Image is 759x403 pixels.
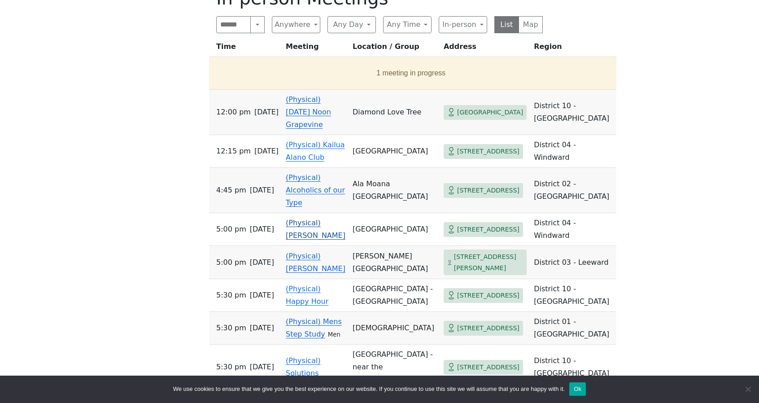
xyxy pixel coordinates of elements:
span: 5:00 PM [216,223,246,236]
a: (Physical) Mens Step Study [286,317,342,338]
button: Any Day [327,16,376,33]
td: [DEMOGRAPHIC_DATA] [349,312,440,345]
td: District 10 - [GEOGRAPHIC_DATA] [530,279,616,312]
span: 5:00 PM [216,256,246,269]
span: [STREET_ADDRESS] [457,224,519,235]
span: [STREET_ADDRESS][PERSON_NAME] [454,251,523,273]
button: Anywhere [272,16,320,33]
td: District 02 - [GEOGRAPHIC_DATA] [530,168,616,213]
span: We use cookies to ensure that we give you the best experience on our website. If you continue to ... [173,385,565,394]
span: [DATE] [250,322,274,334]
a: (Physical) Alcoholics of our Type [286,173,345,207]
span: 4:45 PM [216,184,246,197]
button: Ok [569,382,586,396]
td: District 04 - Windward [530,213,616,246]
td: District 03 - Leeward [530,246,616,279]
th: Meeting [282,40,349,57]
span: 12:00 PM [216,106,251,118]
td: Diamond Love Tree [349,90,440,135]
button: Any Time [383,16,432,33]
button: Search [250,16,265,33]
span: No [743,385,752,394]
span: [GEOGRAPHIC_DATA] [457,107,523,118]
span: 12:15 PM [216,145,251,158]
span: 5:30 PM [216,322,246,334]
td: [GEOGRAPHIC_DATA] [349,213,440,246]
a: (Physical) Solutions [286,356,321,377]
span: 5:30 PM [216,361,246,373]
a: (Physical) Happy Hour [286,285,328,306]
td: [GEOGRAPHIC_DATA] - near the [GEOGRAPHIC_DATA]. [349,345,440,390]
td: District 10 - [GEOGRAPHIC_DATA] [530,90,616,135]
small: Men [328,331,340,338]
span: [STREET_ADDRESS] [457,290,519,301]
td: [GEOGRAPHIC_DATA] [349,135,440,168]
button: List [494,16,519,33]
span: [STREET_ADDRESS] [457,185,519,196]
a: (Physical) [PERSON_NAME] [286,219,345,240]
a: (Physical) [PERSON_NAME] [286,252,345,273]
td: District 04 - Windward [530,135,616,168]
button: In-person [439,16,487,33]
td: District 01 - [GEOGRAPHIC_DATA] [530,312,616,345]
th: Region [530,40,616,57]
span: [DATE] [250,289,274,302]
input: Search [216,16,251,33]
th: Time [209,40,282,57]
td: District 10 - [GEOGRAPHIC_DATA] [530,345,616,390]
span: [DATE] [250,184,274,197]
span: [STREET_ADDRESS] [457,146,519,157]
button: 1 meeting in progress [213,61,609,86]
td: [PERSON_NAME][GEOGRAPHIC_DATA] [349,246,440,279]
span: [DATE] [254,145,279,158]
th: Address [440,40,530,57]
td: [GEOGRAPHIC_DATA] - [GEOGRAPHIC_DATA] [349,279,440,312]
td: Ala Moana [GEOGRAPHIC_DATA] [349,168,440,213]
span: [DATE] [250,361,274,373]
button: Map [519,16,543,33]
a: (Physical) [DATE] Noon Grapevine [286,95,331,129]
span: [DATE] [250,223,274,236]
span: 5:30 PM [216,289,246,302]
th: Location / Group [349,40,440,57]
a: (Physical) Kailua Alano Club [286,140,345,162]
span: [STREET_ADDRESS] [457,362,519,373]
span: [STREET_ADDRESS] [457,323,519,334]
span: [DATE] [250,256,274,269]
span: [DATE] [254,106,279,118]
